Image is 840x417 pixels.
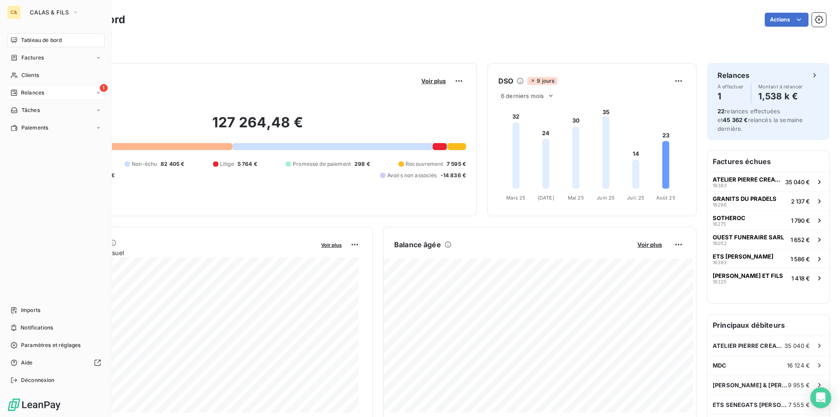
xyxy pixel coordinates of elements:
span: [PERSON_NAME] & [PERSON_NAME] [713,382,788,389]
button: [PERSON_NAME] ET FILS163251 418 € [707,268,829,287]
span: 16052 [713,241,727,246]
span: 16393 [713,260,727,265]
span: 7 595 € [447,160,466,168]
h4: 1,538 k € [758,89,803,103]
span: relances effectuées et relancés la semaine dernière. [717,108,803,132]
span: Imports [21,306,40,314]
button: GRANITS DU PRADELS162662 137 € [707,191,829,210]
span: Avoirs non associés [387,172,437,179]
span: Litige [220,160,234,168]
a: Aide [7,356,105,370]
tspan: Août 25 [656,195,675,201]
a: Tâches [7,103,105,117]
span: Clients [21,71,39,79]
a: Clients [7,68,105,82]
h4: 1 [717,89,744,103]
h6: Principaux débiteurs [707,315,829,336]
tspan: [DATE] [538,195,554,201]
span: Tableau de bord [21,36,62,44]
span: Notifications [21,324,53,332]
span: Paramètres et réglages [21,341,80,349]
tspan: Mai 25 [568,195,584,201]
button: Voir plus [635,241,665,249]
span: À effectuer [717,84,744,89]
h6: DSO [498,76,513,86]
span: 82 405 € [161,160,184,168]
span: 16275 [713,221,726,227]
h2: 127 264,48 € [49,114,466,140]
button: ETS [PERSON_NAME]163931 586 € [707,249,829,268]
a: Paiements [7,121,105,135]
span: [PERSON_NAME] ET FILS [713,272,783,279]
span: MDC [713,362,726,369]
span: Chiffre d'affaires mensuel [49,248,315,257]
span: 298 € [354,160,370,168]
span: 9 jours [527,77,557,85]
a: Imports [7,303,105,317]
a: Tableau de bord [7,33,105,47]
tspan: Juil. 25 [627,195,644,201]
span: 7 555 € [788,401,810,408]
button: Voir plus [419,77,448,85]
span: ATELIER PIERRE CREATIVE [713,176,782,183]
span: 1 [100,84,108,92]
span: SOTHEROC [713,214,745,221]
button: OUEST FUNERAIRE SARL160521 652 € [707,230,829,249]
span: Montant à relancer [758,84,803,89]
h6: Balance âgée [394,239,441,250]
div: C& [7,5,21,19]
span: Promesse de paiement [293,160,351,168]
h6: Factures échues [707,151,829,172]
span: Non-échu [132,160,157,168]
h6: Relances [717,70,749,81]
a: Factures [7,51,105,65]
span: ETS [PERSON_NAME] [713,253,773,260]
span: 16 124 € [787,362,810,369]
span: -14 836 € [441,172,466,179]
span: 35 040 € [784,342,810,349]
span: 1 586 € [791,256,810,263]
span: Voir plus [421,77,446,84]
span: 16266 [713,202,727,207]
span: 2 137 € [791,198,810,205]
span: 1 418 € [791,275,810,282]
span: Factures [21,54,44,62]
span: 22 [717,108,724,115]
tspan: Mars 25 [506,195,525,201]
a: Paramètres et réglages [7,338,105,352]
span: ETS SENEGATS [PERSON_NAME] ET FILS [713,401,788,408]
span: Voir plus [637,241,662,248]
button: ATELIER PIERRE CREATIVE1638335 040 € [707,172,829,191]
span: ATELIER PIERRE CREATIVE [713,342,784,349]
button: Voir plus [318,241,344,249]
span: 1 652 € [791,236,810,243]
span: Paiements [21,124,48,132]
span: Voir plus [321,242,342,248]
span: GRANITS DU PRADELS [713,195,777,202]
span: 16325 [713,279,727,284]
span: Déconnexion [21,376,55,384]
span: 5 764 € [238,160,257,168]
span: 45 362 € [723,116,748,123]
span: Aide [21,359,33,367]
a: 1Relances [7,86,105,100]
tspan: Juin 25 [597,195,615,201]
span: Tâches [21,106,40,114]
span: 6 derniers mois [501,92,544,99]
span: CALAS & FILS [30,9,69,16]
button: SOTHEROC162751 790 € [707,210,829,230]
span: 1 790 € [791,217,810,224]
span: Relances [21,89,44,97]
img: Logo LeanPay [7,398,61,412]
div: Open Intercom Messenger [810,387,831,408]
span: 35 040 € [785,179,810,186]
span: Recouvrement [406,160,443,168]
span: 16383 [713,183,727,188]
button: Actions [765,13,808,27]
span: OUEST FUNERAIRE SARL [713,234,784,241]
span: 9 955 € [788,382,810,389]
